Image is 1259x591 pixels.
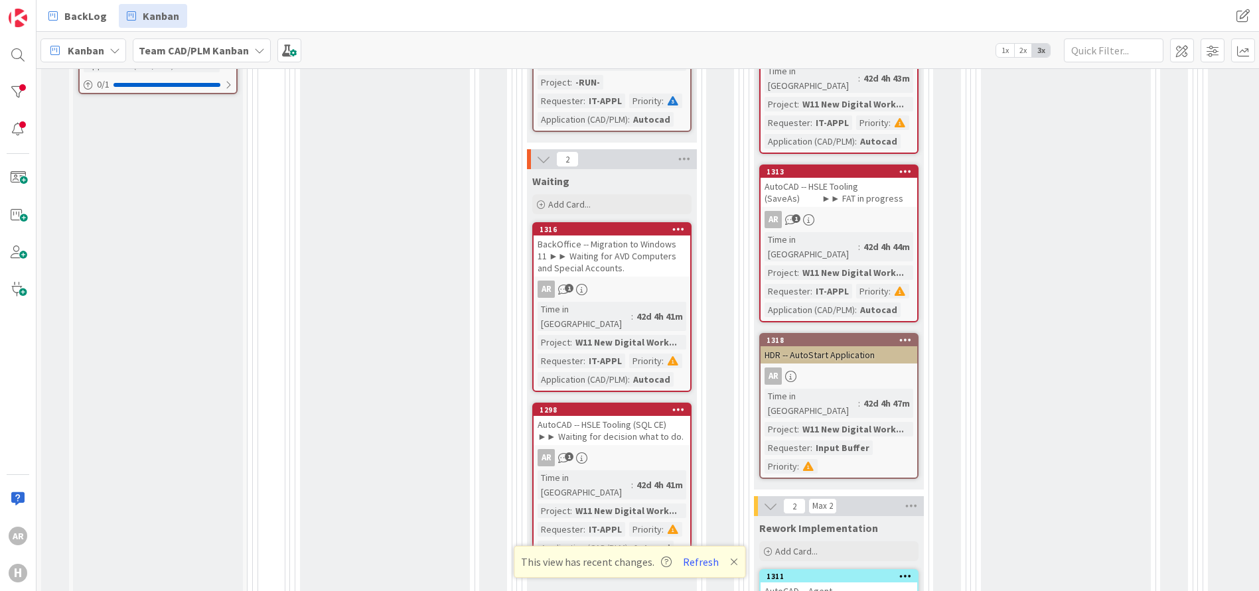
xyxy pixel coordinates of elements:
div: 1318 [761,334,917,346]
span: : [858,239,860,254]
span: : [858,396,860,411]
div: Time in [GEOGRAPHIC_DATA] [765,64,858,93]
div: Priority [629,354,662,368]
div: Time in [GEOGRAPHIC_DATA] [538,302,631,331]
button: Refresh [678,553,723,570]
span: : [855,302,857,317]
span: : [855,134,857,149]
div: Application (CAD/PLM) [765,302,855,317]
div: 1316 [534,224,690,235]
div: Application (CAD/PLM) [765,134,855,149]
div: 1311 [767,572,917,581]
span: Kanban [143,8,179,24]
div: Project [765,422,797,436]
div: AR [761,367,917,385]
div: 1318HDR -- AutoStart Application [761,334,917,363]
div: Requester [538,354,583,368]
span: : [570,503,572,518]
span: 1 [565,284,573,293]
div: W11 New Digital Work... [572,503,680,518]
span: Rework Implementation [759,521,878,535]
div: Project [538,335,570,350]
div: 0/1 [80,76,236,93]
span: : [797,422,799,436]
div: Requester [765,284,810,298]
div: 1313 [767,167,917,176]
span: : [583,354,585,368]
div: IT-APPL [585,94,625,108]
div: Autocad [857,134,901,149]
span: 1x [996,44,1014,57]
div: 42d 4h 41m [633,309,686,324]
div: AR [534,449,690,466]
div: BackOffice -- Migration to Windows 11 ►► Waiting for AVD Computers and Special Accounts. [534,235,690,277]
div: Requester [765,440,810,455]
span: : [570,335,572,350]
span: : [570,75,572,90]
span: 0 / 1 [97,78,110,92]
div: Application (CAD/PLM) [538,541,628,555]
span: 2 [556,151,579,167]
div: AutoCAD -- HSLE Tooling (SaveAs) ►► FAT in progress [761,178,917,207]
span: : [662,522,664,537]
span: Waiting [532,174,569,188]
span: 2x [1014,44,1032,57]
div: Project [765,97,797,111]
span: : [858,71,860,86]
span: : [797,459,799,474]
div: AR [765,367,782,385]
a: 1313AutoCAD -- HSLE Tooling (SaveAs) ►► FAT in progressARTime in [GEOGRAPHIC_DATA]:42d 4h 44mProj... [759,164,919,322]
div: W11 New Digital Work... [799,97,907,111]
div: 1313 [761,166,917,178]
div: IT-APPL [812,115,852,130]
div: Project [538,503,570,518]
div: IT-APPL [812,284,852,298]
div: -RUN- [572,75,603,90]
span: 3x [1032,44,1050,57]
div: Autocad [857,302,901,317]
div: IT-APPL [585,522,625,537]
div: 1316 [540,225,690,234]
div: 1298AutoCAD -- HSLE Tooling (SQL CE) ►► Waiting for decision what to do. [534,404,690,445]
span: 1 [565,452,573,461]
span: : [583,522,585,537]
div: 1298 [534,404,690,416]
div: AutoCAD -- HSLE Tooling (SQL CE) ►► Waiting for decision what to do. [534,416,690,445]
div: Input Buffer [812,440,873,455]
span: : [662,354,664,368]
div: 1313AutoCAD -- HSLE Tooling (SaveAs) ►► FAT in progress [761,166,917,207]
div: Requester [538,94,583,108]
div: Priority [629,94,662,108]
div: Time in [GEOGRAPHIC_DATA] [765,389,858,418]
span: : [810,115,812,130]
div: AR [761,211,917,228]
span: 1 [792,214,800,223]
div: 1311 [761,570,917,582]
div: Application (CAD/PLM) [538,112,628,127]
div: AR [765,211,782,228]
div: AR [538,449,555,466]
div: Priority [856,115,889,130]
div: Requester [538,522,583,537]
span: Kanban [68,42,104,58]
span: : [889,284,891,298]
span: BackLog [64,8,107,24]
b: Team CAD/PLM Kanban [139,44,249,57]
span: : [631,478,633,492]
div: W11 New Digital Work... [572,335,680,350]
div: W11 New Digital Work... [799,422,907,436]
div: Max 2 [812,503,833,509]
div: Autocad [630,541,674,555]
div: Requester [765,115,810,130]
div: AR [9,527,27,545]
span: 2 [783,498,806,514]
div: Priority [765,459,797,474]
div: Project [765,265,797,280]
a: BackLog [40,4,115,28]
div: 1316BackOffice -- Migration to Windows 11 ►► Waiting for AVD Computers and Special Accounts. [534,224,690,277]
a: 1298AutoCAD -- HSLE Tooling (SQL CE) ►► Waiting for decision what to do.ARTime in [GEOGRAPHIC_DAT... [532,403,692,560]
div: 1298 [540,405,690,415]
span: : [810,440,812,455]
span: This view has recent changes. [521,554,672,570]
a: 1316BackOffice -- Migration to Windows 11 ►► Waiting for AVD Computers and Special Accounts.ARTim... [532,222,692,392]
